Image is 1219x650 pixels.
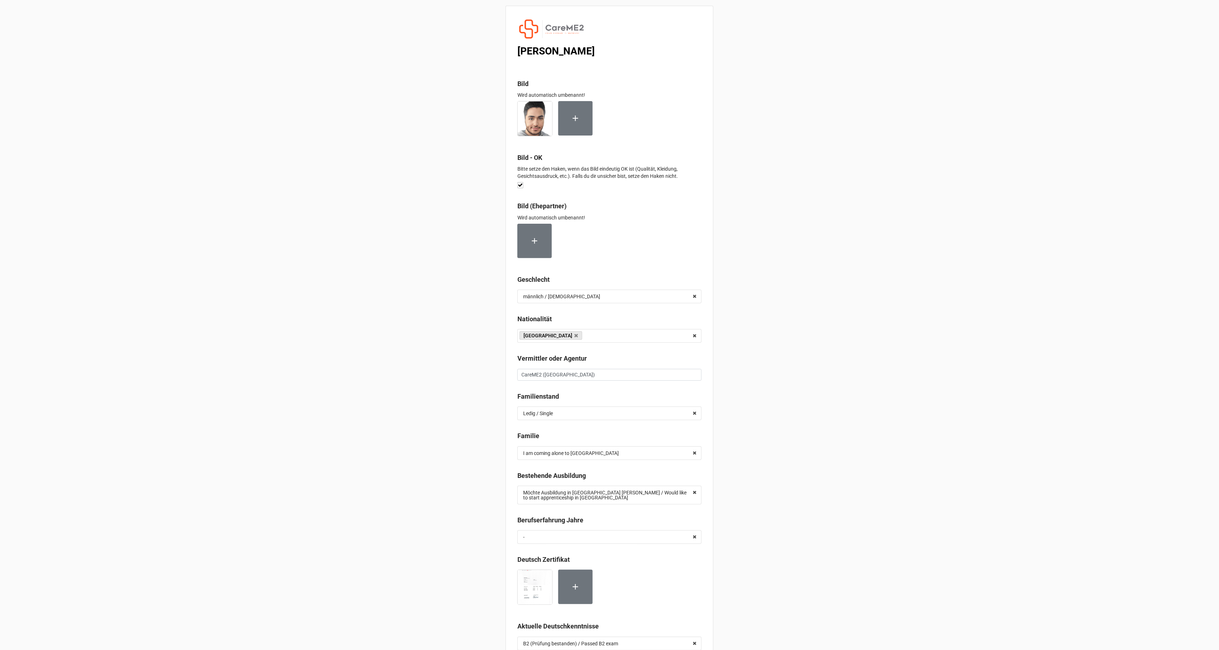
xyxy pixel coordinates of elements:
[520,331,582,340] a: [GEOGRAPHIC_DATA]
[517,392,559,402] label: Familienstand
[523,490,691,500] div: Möchte Ausbildung in [GEOGRAPHIC_DATA] [PERSON_NAME] / Would like to start apprenticeship in [GEO...
[517,431,539,441] label: Familie
[523,294,600,299] div: männlich / [DEMOGRAPHIC_DATA]
[517,201,567,211] label: Bild (Ehepartner)
[517,275,550,285] label: Geschlecht
[517,314,552,324] label: Nationalität
[517,153,542,163] label: Bild - OK
[523,641,618,646] div: B2 (Prüfung bestanden) / Passed B2 exam
[517,515,583,525] label: Berufserfahrung Jahre
[523,535,525,540] div: -
[517,45,595,57] b: [PERSON_NAME]
[517,555,570,565] label: Deutsch Zertifikat
[517,18,589,41] img: yUgFg5clNs%2FColor%20logo%20-%20no%20background.png
[517,621,599,631] label: Aktuelle Deutschkenntnisse
[517,214,702,221] p: Wird automatisch umbenannt!
[518,101,552,136] img: GH4-JzC83u5r9n3PxURtrXfSvOAtO0EsBc7oCryHmbs
[518,570,552,604] img: 6caPQUVJEFHTAa85pzuwqQIOZmLAOvvs3f4uMT1Cg7A
[517,354,587,364] label: Vermittler oder Agentur
[523,451,619,456] div: I am coming alone to [GEOGRAPHIC_DATA]
[517,91,702,99] p: Wird automatisch umbenannt!
[517,101,558,142] div: Bild - Alireza Bolhasani.jpg
[517,165,702,180] p: Bitte setze den Haken, wenn das Bild eindeutig OK ist (Qualität, Kleidung, Gesichtsausdruck, etc....
[517,471,586,481] label: Bestehende Ausbildung
[517,79,529,89] label: Bild
[517,570,558,611] div: Deutsch B2 Zertifikat - Alireza Bolhasani.pdf
[523,411,553,416] div: Ledig / Single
